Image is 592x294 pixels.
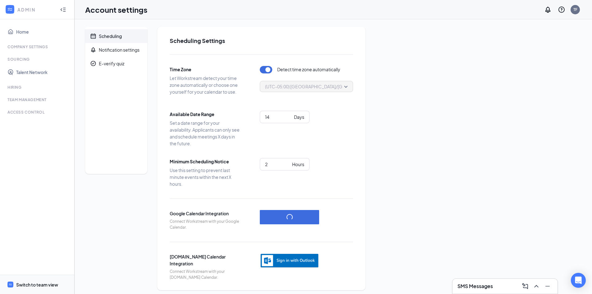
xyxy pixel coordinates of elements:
[17,7,54,13] div: ADMIN
[85,43,147,57] a: BellNotification settings
[99,33,122,39] div: Scheduling
[170,75,241,95] span: Let Workstream detect your time zone automatically or choose one yourself for your calendar to use.
[7,57,68,62] div: Sourcing
[170,269,241,281] span: Connect Workstream with your [DOMAIN_NAME] Calendar.
[16,66,69,78] a: Talent Network
[7,85,68,90] div: Hiring
[99,47,140,53] div: Notification settings
[90,47,96,53] svg: Bell
[7,110,68,115] div: Access control
[16,282,58,288] div: Switch to team view
[60,7,66,13] svg: Collapse
[573,7,577,12] div: TF
[571,273,586,288] div: Open Intercom Messenger
[170,158,241,165] span: Minimum Scheduling Notice
[85,4,147,15] h1: Account settings
[277,66,340,73] span: Detect time zone automatically
[99,60,124,67] div: E-verify quiz
[544,282,551,290] svg: Minimize
[16,26,69,38] a: Home
[294,114,304,120] div: Days
[292,161,304,168] div: Hours
[7,6,13,12] svg: WorkstreamLogo
[85,29,147,43] a: CalendarScheduling
[170,119,241,147] span: Set a date range for your availability. Applicants can only see and schedule meetings X days in t...
[85,57,147,70] a: CheckmarkCircleE-verify quiz
[170,253,241,267] span: [DOMAIN_NAME] Calendar Integration
[8,282,12,287] svg: WorkstreamLogo
[520,281,530,291] button: ComposeMessage
[558,6,565,13] svg: QuestionInfo
[7,97,68,102] div: Team Management
[170,66,241,73] span: Time Zone
[265,82,412,91] span: (UTC-05:00) [GEOGRAPHIC_DATA]/[GEOGRAPHIC_DATA] - Central Time
[457,283,493,290] h3: SMS Messages
[170,210,241,217] span: Google Calendar Integration
[531,281,541,291] button: ChevronUp
[90,60,96,67] svg: CheckmarkCircle
[543,281,553,291] button: Minimize
[170,167,241,187] span: Use this setting to prevent last minute events within the next X hours.
[533,282,540,290] svg: ChevronUp
[544,6,552,13] svg: Notifications
[521,282,529,290] svg: ComposeMessage
[170,37,353,44] h2: Scheduling Settings
[7,44,68,49] div: Company Settings
[90,33,96,39] svg: Calendar
[170,111,241,118] span: Available Date Range
[170,219,241,231] span: Connect Workstream with your Google Calendar.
